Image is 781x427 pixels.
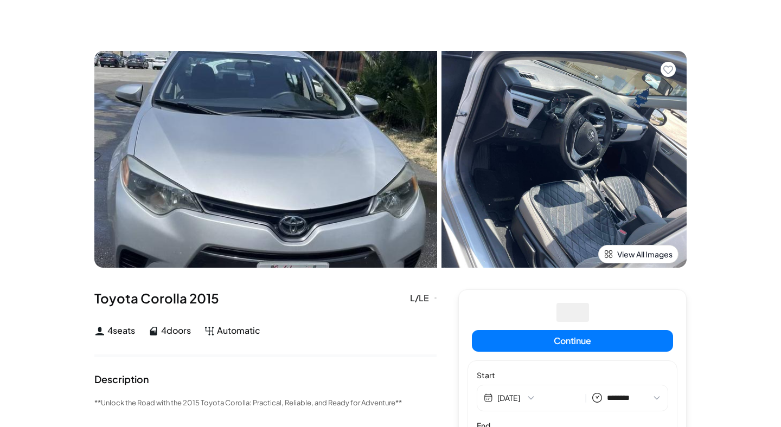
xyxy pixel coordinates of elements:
[107,324,135,337] span: 4 seats
[94,374,149,384] div: Description
[585,392,587,404] span: |
[617,249,673,260] span: View All Images
[604,250,613,258] img: view-all
[661,62,676,77] button: Add to favorites
[217,324,260,337] span: Automatic
[477,370,668,380] label: Start
[94,51,437,268] img: Car
[94,289,437,307] div: Toyota Corolla 2015
[161,324,191,337] span: 4 doors
[598,245,678,263] button: View All Images
[472,330,673,352] button: Continue
[410,292,437,305] div: L/LE
[441,51,687,268] img: Car Image 1
[497,392,580,403] button: [DATE]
